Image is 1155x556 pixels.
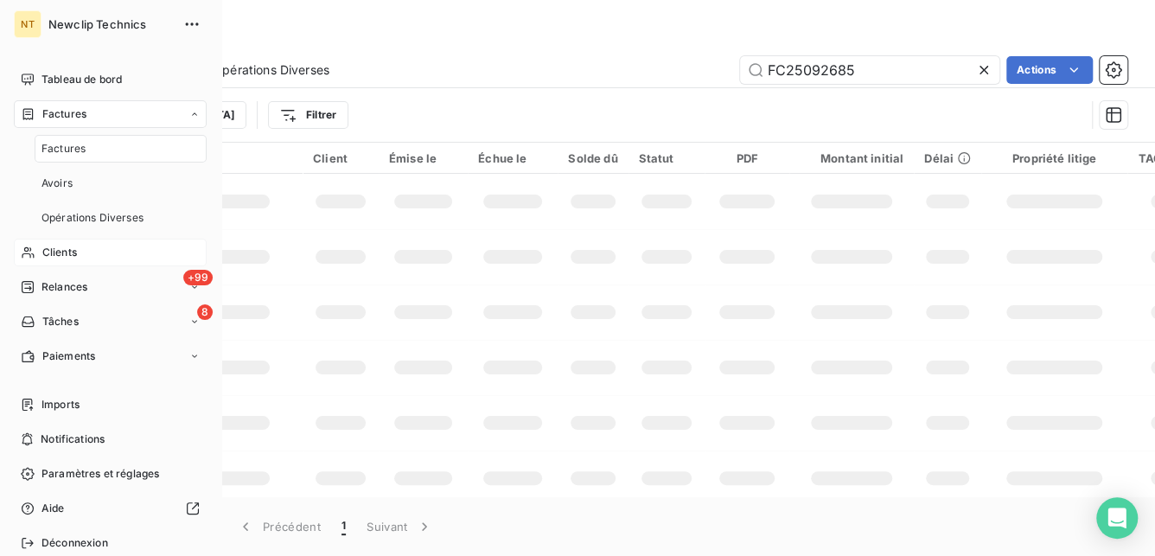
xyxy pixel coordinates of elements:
a: Aide [14,495,207,522]
span: Paramètres et réglages [41,466,159,482]
span: Avoirs [41,176,73,191]
div: Montant initial [800,151,903,165]
div: NT [14,10,41,38]
div: Solde dû [568,151,617,165]
span: Opérations Diverses [41,210,144,226]
span: Déconnexion [41,535,108,551]
span: Factures [41,141,86,157]
span: Factures [42,106,86,122]
button: Suivant [356,508,443,545]
span: Imports [41,397,80,412]
input: Rechercher [740,56,999,84]
div: Open Intercom Messenger [1096,497,1138,539]
span: Paiements [42,348,95,364]
span: Aide [41,501,65,516]
span: Clients [42,245,77,260]
span: Tableau de bord [41,72,122,87]
div: Délai [924,151,971,165]
span: Tâches [42,314,79,329]
div: PDF [715,151,778,165]
button: 1 [331,508,356,545]
span: Opérations Diverses [213,61,329,79]
div: Statut [639,151,695,165]
span: 8 [197,304,213,320]
span: Relances [41,279,87,295]
div: Propriété litige [992,151,1117,165]
span: +99 [183,270,213,285]
button: Actions [1006,56,1093,84]
span: Notifications [41,431,105,447]
button: Précédent [227,508,331,545]
span: Newclip Technics [48,17,173,31]
span: 1 [341,518,346,535]
div: Émise le [389,151,457,165]
div: Client [313,151,368,165]
div: Échue le [478,151,547,165]
button: Filtrer [268,101,348,129]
